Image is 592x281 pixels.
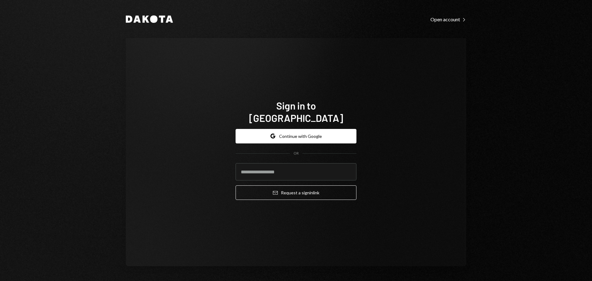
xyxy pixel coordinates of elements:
[430,16,466,23] a: Open account
[294,151,299,156] div: OR
[236,185,356,200] button: Request a signinlink
[236,129,356,143] button: Continue with Google
[236,99,356,124] h1: Sign in to [GEOGRAPHIC_DATA]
